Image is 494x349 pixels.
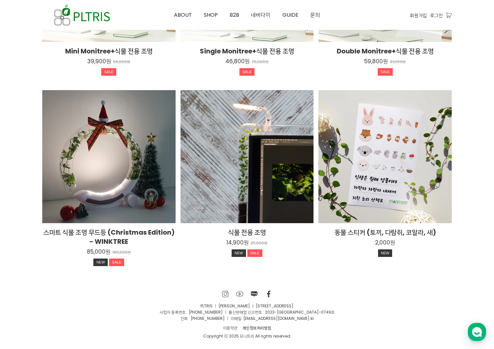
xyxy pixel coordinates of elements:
p: 사업자 등록번호 : [PHONE_NUMBER] ㅣ 통신판매업 신고번호 : 2023-[GEOGRAPHIC_DATA]-0749호 [42,309,452,315]
a: 네버다이 [245,0,276,30]
a: 설정 [85,208,126,224]
span: 홈 [21,218,25,223]
a: SHOP [198,0,224,30]
a: Double Monitree+식물 전용 조명 59,800원 91,000원 SALE [318,47,452,78]
span: GUIDE [282,11,298,19]
a: 식물 전용 조명 14,900원 25,000원 NEWSALE [180,228,314,260]
h2: Mini Monitree+식물 전용 조명 [42,47,176,56]
p: 14,900원 [226,239,249,246]
a: Single Monitree+식물 전용 조명 46,800원 75,000원 SALE [180,47,314,78]
a: B2B [224,0,245,30]
span: 네버다이 [251,11,271,19]
p: 59,800원 [364,58,388,65]
a: Mini Monitree+식물 전용 조명 39,900원 65,000원 SALE [42,47,176,78]
div: SALE [239,68,255,76]
h2: Single Monitree+식물 전용 조명 [180,47,314,56]
p: 전화 : [PHONE_NUMBER] ㅣ 이메일 : .kr [42,315,452,321]
a: [EMAIL_ADDRESS][DOMAIN_NAME] [243,316,310,321]
div: Copyright ⓒ 2025 모니트리 All rights reserved. [42,333,452,339]
a: 동물 스티커 (토끼, 다람쥐, 코알라, 새) 2,000원 NEW [318,228,452,260]
div: SALE [378,68,393,76]
p: 46,800원 [225,58,250,65]
span: SHOP [204,11,218,19]
h2: 스마트 식물 조명 무드등 (Christmas Edition) - WINKTREE [42,228,176,246]
a: 스마트 식물 조명 무드등 (Christmas Edition) - WINKTREE 85,000원 160,000원 NEWSALE [42,228,176,269]
div: SALE [101,68,116,76]
div: NEW [232,249,246,257]
p: 85,000원 [87,248,110,255]
span: 대화 [60,218,68,223]
div: NEW [378,249,392,257]
h2: 동물 스티커 (토끼, 다람쥐, 코알라, 새) [318,228,452,237]
span: ABOUT [174,11,192,19]
p: 91,000원 [390,60,406,65]
a: 이용약관 [220,324,240,332]
p: PLTRIS ㅣ [PERSON_NAME] ㅣ [STREET_ADDRESS] [42,303,452,309]
a: ABOUT [168,0,198,30]
h2: 식물 전용 조명 [180,228,314,237]
a: 회원가입 [410,12,427,19]
a: 대화 [43,208,85,224]
span: 문의 [310,11,320,19]
span: B2B [230,11,239,19]
span: 설정 [101,218,109,223]
a: GUIDE [276,0,304,30]
p: 160,000원 [112,250,131,255]
a: 로그인 [430,12,443,19]
div: NEW [93,259,108,266]
p: 2,000원 [375,239,395,246]
div: SALE [247,249,262,257]
h2: Double Monitree+식물 전용 조명 [318,47,452,56]
p: 25,000원 [251,241,268,246]
p: 65,000원 [113,60,130,65]
p: 75,000원 [252,60,269,65]
a: 홈 [2,208,43,224]
a: 개인정보처리방침 [240,324,274,332]
div: SALE [109,259,124,266]
a: 문의 [304,0,326,30]
p: 39,900원 [87,58,111,65]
